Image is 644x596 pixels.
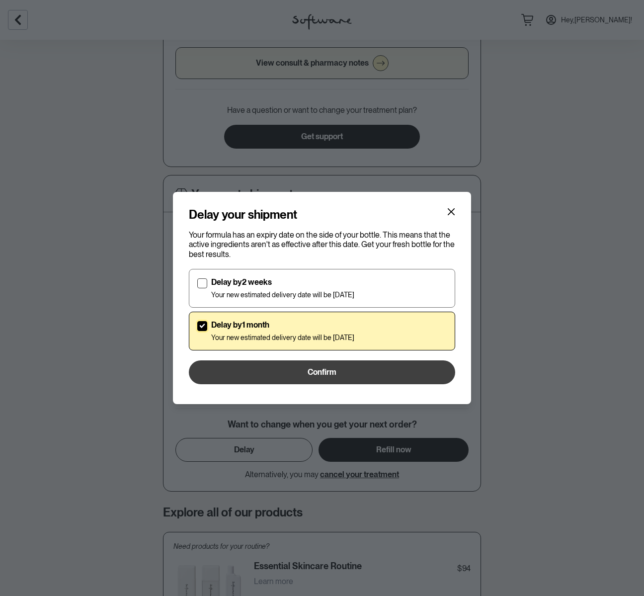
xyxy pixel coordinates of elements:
[443,204,459,220] button: Close
[189,360,455,384] button: Confirm
[189,230,455,259] p: Your formula has an expiry date on the side of your bottle. This means that the active ingredient...
[211,320,354,330] p: Delay by 1 month
[211,334,354,342] p: Your new estimated delivery date will be [DATE]
[189,208,297,222] h4: Delay your shipment
[308,367,336,377] span: Confirm
[211,291,354,299] p: Your new estimated delivery date will be [DATE]
[211,277,354,287] p: Delay by 2 weeks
